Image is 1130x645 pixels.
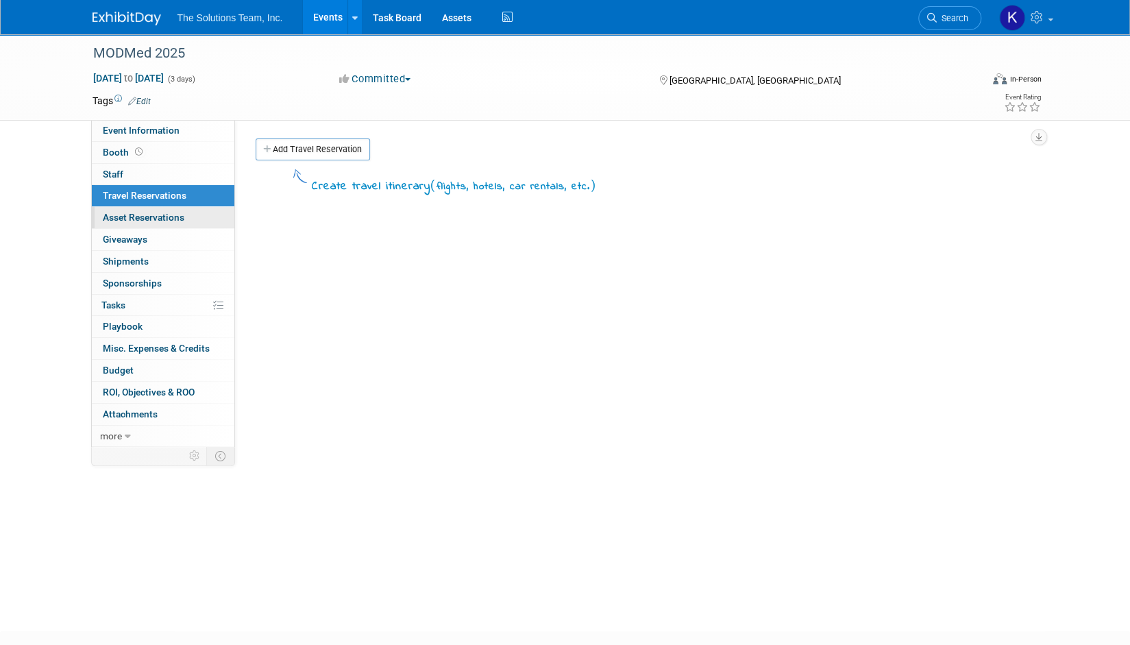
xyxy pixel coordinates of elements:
[92,185,234,206] a: Travel Reservations
[92,251,234,272] a: Shipments
[92,404,234,425] a: Attachments
[183,447,207,465] td: Personalize Event Tab Strip
[103,234,147,245] span: Giveaways
[92,207,234,228] a: Asset Reservations
[93,94,151,108] td: Tags
[92,316,234,337] a: Playbook
[92,295,234,316] a: Tasks
[103,409,158,419] span: Attachments
[103,169,123,180] span: Staff
[132,147,145,157] span: Booth not reserved yet
[103,125,180,136] span: Event Information
[312,177,596,195] div: Create travel itinerary
[937,13,968,23] span: Search
[206,447,234,465] td: Toggle Event Tabs
[167,75,195,84] span: (3 days)
[92,164,234,185] a: Staff
[918,6,981,30] a: Search
[670,75,841,86] span: [GEOGRAPHIC_DATA], [GEOGRAPHIC_DATA]
[92,229,234,250] a: Giveaways
[103,190,186,201] span: Travel Reservations
[1009,74,1041,84] div: In-Person
[93,72,164,84] span: [DATE] [DATE]
[256,138,370,160] a: Add Travel Reservation
[88,41,961,66] div: MODMed 2025
[93,12,161,25] img: ExhibitDay
[103,212,184,223] span: Asset Reservations
[122,73,135,84] span: to
[334,72,416,86] button: Committed
[92,120,234,141] a: Event Information
[100,430,122,441] span: more
[92,273,234,294] a: Sponsorships
[103,147,145,158] span: Booth
[900,71,1042,92] div: Event Format
[999,5,1025,31] img: Kaelon Harris
[92,360,234,381] a: Budget
[103,343,210,354] span: Misc. Expenses & Credits
[101,300,125,311] span: Tasks
[92,338,234,359] a: Misc. Expenses & Credits
[430,178,437,192] span: (
[103,365,134,376] span: Budget
[437,179,590,194] span: flights, hotels, car rentals, etc.
[993,73,1007,84] img: Format-Inperson.png
[590,178,596,192] span: )
[103,321,143,332] span: Playbook
[177,12,283,23] span: The Solutions Team, Inc.
[92,382,234,403] a: ROI, Objectives & ROO
[103,387,195,398] span: ROI, Objectives & ROO
[103,278,162,289] span: Sponsorships
[128,97,151,106] a: Edit
[103,256,149,267] span: Shipments
[92,142,234,163] a: Booth
[92,426,234,447] a: more
[1003,94,1040,101] div: Event Rating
